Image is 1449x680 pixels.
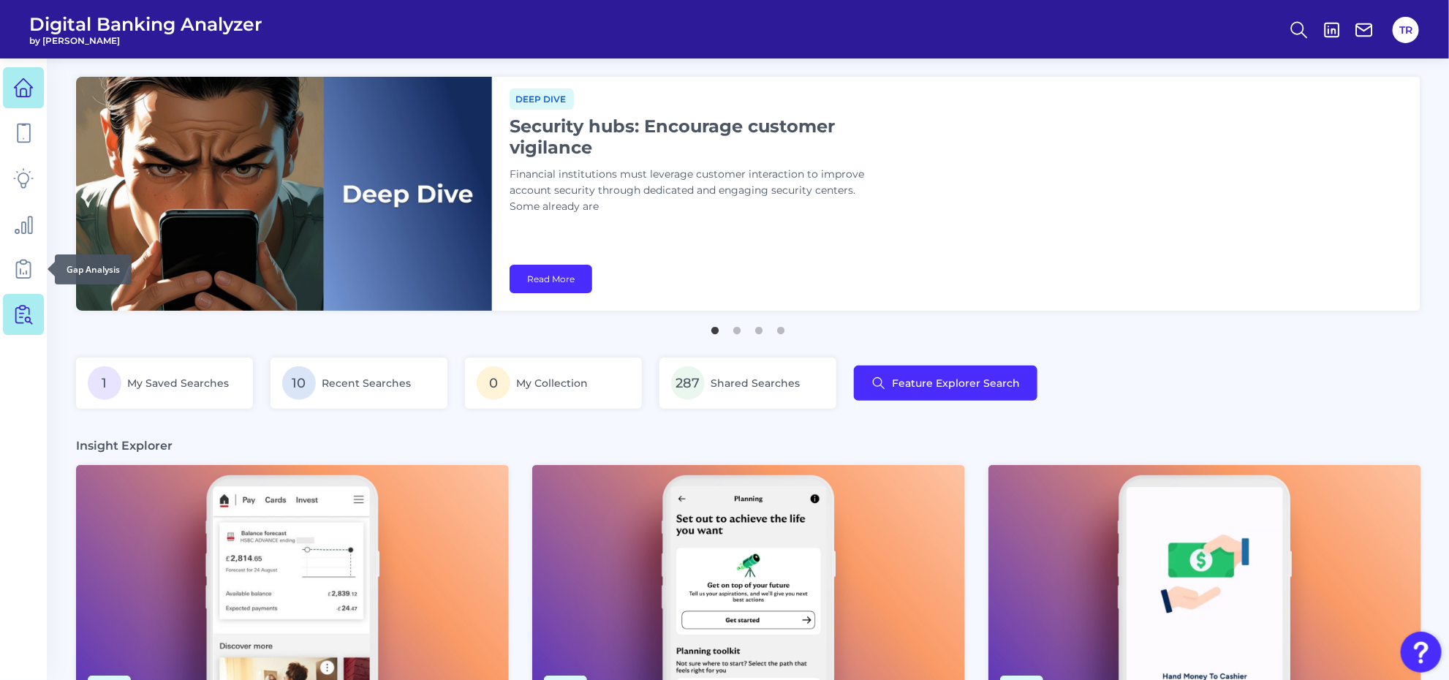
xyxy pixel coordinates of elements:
button: Feature Explorer Search [854,366,1037,401]
a: 0My Collection [465,358,642,409]
span: 1 [88,366,121,400]
span: My Saved Searches [127,377,229,390]
a: Deep dive [510,91,574,105]
button: 3 [752,320,766,334]
h1: Security hubs: Encourage customer vigilance [510,116,875,158]
p: Financial institutions must leverage customer interaction to improve account security through ded... [510,167,875,215]
h3: Insight Explorer [76,438,173,453]
span: Recent Searches [322,377,411,390]
span: Shared Searches [711,377,800,390]
button: 2 [730,320,744,334]
button: TR [1393,17,1419,43]
span: 0 [477,366,510,400]
button: 4 [773,320,788,334]
span: Feature Explorer Search [892,377,1020,389]
button: Open Resource Center [1401,632,1442,673]
div: Gap Analysis [55,254,132,284]
span: by [PERSON_NAME] [29,35,262,46]
a: 287Shared Searches [659,358,836,409]
span: 10 [282,366,316,400]
a: 10Recent Searches [270,358,447,409]
span: Deep dive [510,88,574,110]
img: bannerImg [76,77,492,311]
span: My Collection [516,377,588,390]
span: 287 [671,366,705,400]
a: 1My Saved Searches [76,358,253,409]
span: Digital Banking Analyzer [29,13,262,35]
a: Read More [510,265,592,293]
button: 1 [708,320,722,334]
